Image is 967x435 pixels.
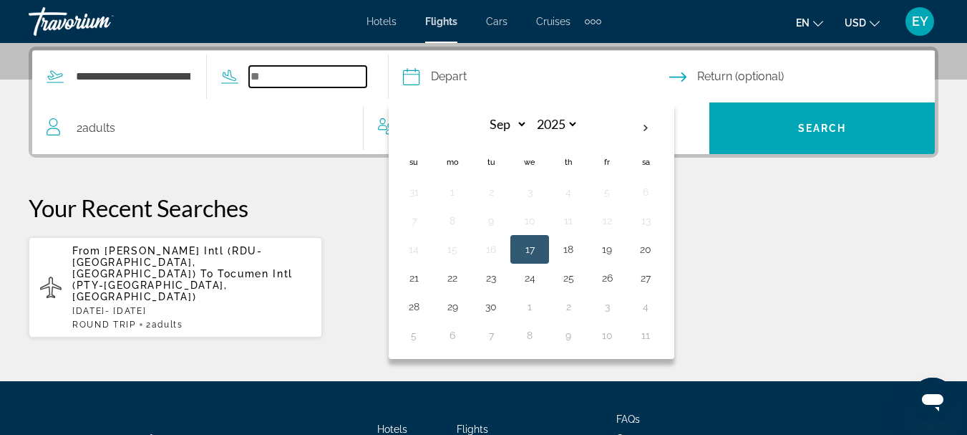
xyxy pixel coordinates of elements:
[29,3,172,40] a: Travorium
[536,16,570,27] a: Cruises
[634,239,657,259] button: Day 20
[402,182,425,202] button: Day 31
[441,325,464,345] button: Day 6
[596,297,618,317] button: Day 3
[518,325,541,345] button: Day 8
[425,16,457,27] a: Flights
[200,268,213,279] span: To
[457,424,488,435] a: Flights
[72,245,263,279] span: [PERSON_NAME] Intl (RDU-[GEOGRAPHIC_DATA], [GEOGRAPHIC_DATA])
[669,51,936,102] button: Return date
[697,67,784,87] span: Return (optional)
[480,239,502,259] button: Day 16
[798,123,847,134] span: Search
[72,306,311,316] p: [DATE] - [DATE]
[402,297,425,317] button: Day 28
[634,297,657,317] button: Day 4
[29,236,322,338] button: From [PERSON_NAME] Intl (RDU-[GEOGRAPHIC_DATA], [GEOGRAPHIC_DATA]) To Tocumen Intl (PTY-[GEOGRAPH...
[72,268,293,302] span: Tocumen Intl (PTY-[GEOGRAPHIC_DATA], [GEOGRAPHIC_DATA])
[72,245,101,257] span: From
[845,17,866,29] span: USD
[557,182,580,202] button: Day 4
[152,320,183,330] span: Adults
[518,297,541,317] button: Day 1
[910,378,956,424] iframe: Button to launch messaging window
[634,325,657,345] button: Day 11
[845,12,880,33] button: Change currency
[82,121,115,135] span: Adults
[480,268,502,288] button: Day 23
[480,325,502,345] button: Day 7
[634,211,657,231] button: Day 13
[518,268,541,288] button: Day 24
[532,112,578,137] select: Select year
[481,112,528,137] select: Select month
[557,239,580,259] button: Day 18
[480,297,502,317] button: Day 30
[518,182,541,202] button: Day 3
[596,325,618,345] button: Day 10
[441,182,464,202] button: Day 1
[901,6,938,37] button: User Menu
[441,239,464,259] button: Day 15
[402,239,425,259] button: Day 14
[796,12,823,33] button: Change language
[366,16,397,27] a: Hotels
[402,211,425,231] button: Day 7
[585,10,601,33] button: Extra navigation items
[403,51,669,102] button: Depart date
[557,325,580,345] button: Day 9
[441,268,464,288] button: Day 22
[146,320,183,330] span: 2
[486,16,507,27] a: Cars
[596,239,618,259] button: Day 19
[402,325,425,345] button: Day 5
[377,424,407,435] a: Hotels
[596,268,618,288] button: Day 26
[32,50,935,154] div: Search widget
[77,118,115,138] span: 2
[441,297,464,317] button: Day 29
[441,211,464,231] button: Day 8
[480,211,502,231] button: Day 9
[912,14,928,29] span: EY
[596,211,618,231] button: Day 12
[634,182,657,202] button: Day 6
[634,268,657,288] button: Day 27
[557,297,580,317] button: Day 2
[402,268,425,288] button: Day 21
[709,102,935,154] button: Search
[518,211,541,231] button: Day 10
[626,112,665,145] button: Next month
[557,211,580,231] button: Day 11
[616,414,640,425] a: FAQs
[518,239,541,259] button: Day 17
[796,17,810,29] span: en
[557,268,580,288] button: Day 25
[480,182,502,202] button: Day 2
[29,193,938,222] p: Your Recent Searches
[32,102,709,154] button: Travelers: 2 adults, 0 children
[596,182,618,202] button: Day 5
[72,320,136,330] span: ROUND TRIP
